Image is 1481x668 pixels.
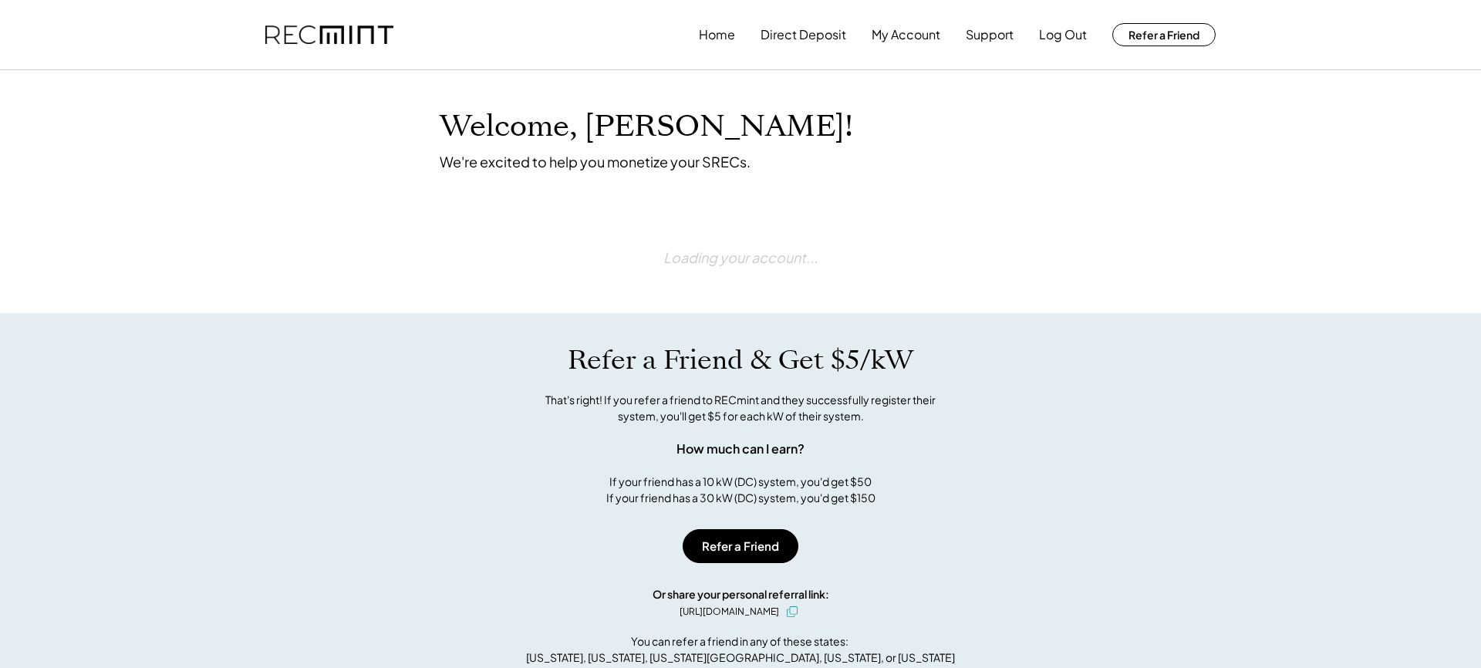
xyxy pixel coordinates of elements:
[1112,23,1216,46] button: Refer a Friend
[568,344,913,376] h1: Refer a Friend & Get $5/kW
[966,19,1014,50] button: Support
[606,474,875,506] div: If your friend has a 10 kW (DC) system, you'd get $50 If your friend has a 30 kW (DC) system, you...
[663,209,818,305] div: Loading your account...
[683,529,798,563] button: Refer a Friend
[653,586,829,602] div: Or share your personal referral link:
[526,633,955,666] div: You can refer a friend in any of these states: [US_STATE], [US_STATE], [US_STATE][GEOGRAPHIC_DATA...
[680,605,779,619] div: [URL][DOMAIN_NAME]
[1039,19,1087,50] button: Log Out
[783,602,801,621] button: click to copy
[528,392,953,424] div: That's right! If you refer a friend to RECmint and they successfully register their system, you'l...
[699,19,735,50] button: Home
[265,25,393,45] img: recmint-logotype%403x.png
[872,19,940,50] button: My Account
[440,109,853,145] h1: Welcome, [PERSON_NAME]!
[761,19,846,50] button: Direct Deposit
[440,153,751,170] div: We're excited to help you monetize your SRECs.
[676,440,805,458] div: How much can I earn?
